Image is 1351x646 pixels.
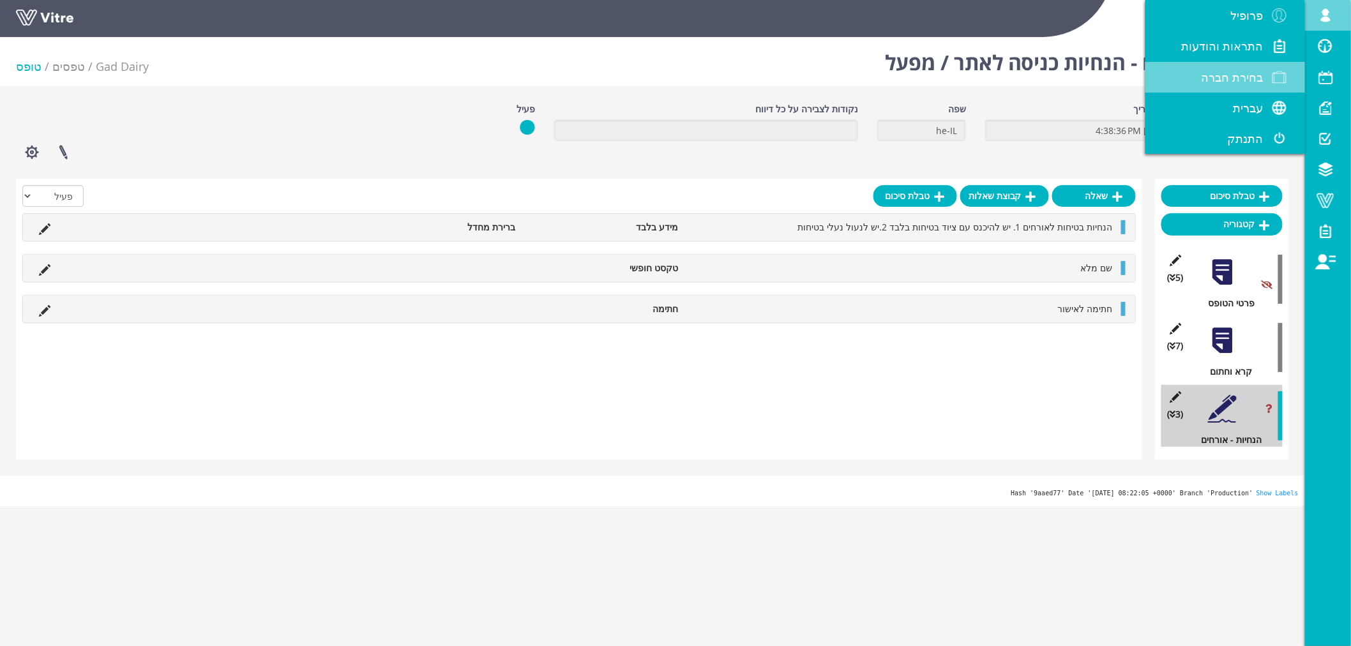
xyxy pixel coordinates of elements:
label: שפה [948,102,966,116]
label: נוצר בתאריך [1133,102,1181,116]
div: פרטי הטופס [1171,296,1283,310]
li: מידע בלבד [522,220,684,234]
li: חתימה [522,302,684,316]
span: פרופיל [1231,8,1264,23]
label: נקודות לצבירה על כל דיווח [755,102,858,116]
a: קבוצת שאלות [960,185,1049,207]
li: טקסט חופשי [522,261,684,275]
span: (3 ) [1168,407,1184,421]
a: טפסים [52,59,85,74]
a: התנתק [1145,123,1305,154]
span: התראות והודעות [1182,38,1264,54]
span: עברית [1234,100,1264,116]
label: פעיל [517,102,535,116]
a: טבלת סיכום [873,185,957,207]
span: בחירת חברה [1202,70,1264,85]
span: (5 ) [1168,271,1184,285]
span: התנתק [1228,131,1264,146]
a: Show Labels [1257,490,1299,497]
span: (7 ) [1168,339,1184,353]
a: שאלה [1052,185,1136,207]
div: קרא וחתום [1171,364,1283,379]
span: Hash '9aaed77' Date '[DATE] 08:22:05 +0000' Branch 'Production' [1011,490,1253,497]
a: עברית [1145,93,1305,123]
span: הנחיות בטיחות לאורחים 1. יש להיכנס עם ציוד בטיחות בלבד 2.יש לנעול נעלי בטיחות [797,221,1113,233]
h1: טופס קרא וחתום - הנחיות כניסה לאתר / מפעל [885,32,1289,86]
a: קטגוריה [1161,213,1283,235]
a: בחירת חברה [1145,62,1305,93]
span: חתימה לאישור [1058,303,1113,315]
a: Gad Dairy [96,59,149,74]
img: yes [520,119,535,135]
a: טבלת סיכום [1161,185,1283,207]
div: הנחיות - אורחים [1171,433,1283,447]
li: ברירת מחדל [359,220,522,234]
li: טופס [16,57,52,75]
a: התראות והודעות [1145,31,1305,61]
span: שם מלא [1081,262,1113,274]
